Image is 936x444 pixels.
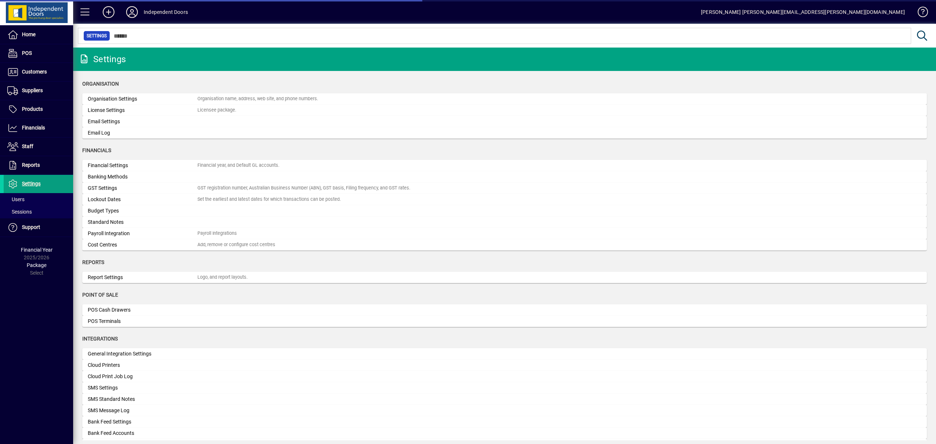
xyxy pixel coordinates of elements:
[79,53,126,65] div: Settings
[144,6,188,18] div: Independent Doors
[22,125,45,131] span: Financials
[4,206,73,218] a: Sessions
[4,44,73,63] a: POS
[88,230,197,237] div: Payroll Integration
[88,218,197,226] div: Standard Notes
[82,160,927,171] a: Financial SettingsFinancial year, and Default GL accounts.
[197,95,318,102] div: Organisation name, address, web site, and phone numbers.
[197,274,248,281] div: Logo, and report layouts.
[88,241,197,249] div: Cost Centres
[22,50,32,56] span: POS
[82,304,927,316] a: POS Cash Drawers
[88,207,197,215] div: Budget Types
[88,429,197,437] div: Bank Feed Accounts
[88,373,197,380] div: Cloud Print Job Log
[88,384,197,392] div: SMS Settings
[82,194,927,205] a: Lockout DatesSet the earliest and latest dates for which transactions can be posted.
[197,230,237,237] div: Payroll Integrations
[82,405,927,416] a: SMS Message Log
[82,127,927,139] a: Email Log
[197,241,275,248] div: Add, remove or configure cost centres
[912,1,927,25] a: Knowledge Base
[97,5,120,19] button: Add
[82,336,118,342] span: Integrations
[82,171,927,183] a: Banking Methods
[87,32,107,39] span: Settings
[701,6,905,18] div: [PERSON_NAME] [PERSON_NAME][EMAIL_ADDRESS][PERSON_NAME][DOMAIN_NAME]
[197,185,410,192] div: GST registration number, Australian Business Number (ABN), GST basis, Filing frequency, and GST r...
[22,87,43,93] span: Suppliers
[82,205,927,217] a: Budget Types
[197,196,341,203] div: Set the earliest and latest dates for which transactions can be posted.
[88,407,197,414] div: SMS Message Log
[22,69,47,75] span: Customers
[82,360,927,371] a: Cloud Printers
[88,184,197,192] div: GST Settings
[82,316,927,327] a: POS Terminals
[22,31,35,37] span: Home
[197,162,279,169] div: Financial year, and Default GL accounts.
[82,416,927,428] a: Bank Feed Settings
[82,228,927,239] a: Payroll IntegrationPayroll Integrations
[82,116,927,127] a: Email Settings
[82,259,104,265] span: Reports
[4,119,73,137] a: Financials
[22,106,43,112] span: Products
[88,395,197,403] div: SMS Standard Notes
[22,181,41,187] span: Settings
[7,209,32,215] span: Sessions
[88,162,197,169] div: Financial Settings
[4,100,73,118] a: Products
[21,247,53,253] span: Financial Year
[4,82,73,100] a: Suppliers
[82,239,927,251] a: Cost CentresAdd, remove or configure cost centres
[82,93,927,105] a: Organisation SettingsOrganisation name, address, web site, and phone numbers.
[88,173,197,181] div: Banking Methods
[88,95,197,103] div: Organisation Settings
[4,193,73,206] a: Users
[7,196,24,202] span: Users
[82,272,927,283] a: Report SettingsLogo, and report layouts.
[82,428,927,439] a: Bank Feed Accounts
[22,162,40,168] span: Reports
[4,218,73,237] a: Support
[82,147,111,153] span: Financials
[82,292,118,298] span: Point of Sale
[88,418,197,426] div: Bank Feed Settings
[88,106,197,114] div: License Settings
[82,217,927,228] a: Standard Notes
[4,26,73,44] a: Home
[82,382,927,394] a: SMS Settings
[120,5,144,19] button: Profile
[88,350,197,358] div: General Integration Settings
[22,224,40,230] span: Support
[4,156,73,174] a: Reports
[82,105,927,116] a: License SettingsLicensee package.
[88,274,197,281] div: Report Settings
[88,317,197,325] div: POS Terminals
[82,394,927,405] a: SMS Standard Notes
[82,183,927,194] a: GST SettingsGST registration number, Australian Business Number (ABN), GST basis, Filing frequenc...
[22,143,33,149] span: Staff
[88,361,197,369] div: Cloud Printers
[88,129,197,137] div: Email Log
[197,107,236,114] div: Licensee package.
[4,138,73,156] a: Staff
[82,81,119,87] span: Organisation
[27,262,46,268] span: Package
[82,348,927,360] a: General Integration Settings
[88,118,197,125] div: Email Settings
[88,306,197,314] div: POS Cash Drawers
[4,63,73,81] a: Customers
[82,371,927,382] a: Cloud Print Job Log
[88,196,197,203] div: Lockout Dates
